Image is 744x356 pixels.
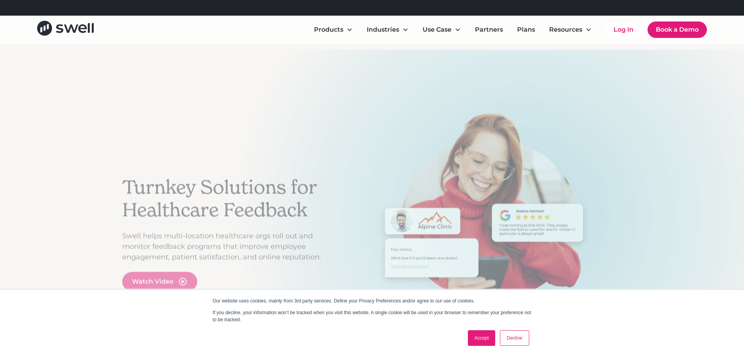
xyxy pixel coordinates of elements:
[122,176,333,221] h2: Turnkey Solutions for Healthcare Feedback
[423,25,451,34] div: Use Case
[213,309,532,323] p: If you decline, your information won’t be tracked when you visit this website. A single cookie wi...
[341,113,622,330] div: 1 of 3
[341,113,622,355] div: carousel
[511,22,541,38] a: Plans
[606,22,641,38] a: Log In
[500,330,529,346] a: Decline
[549,25,582,34] div: Resources
[468,330,496,346] a: Accept
[314,25,343,34] div: Products
[308,22,359,38] div: Products
[416,22,467,38] div: Use Case
[543,22,598,38] div: Resources
[122,272,197,291] a: open lightbox
[469,22,509,38] a: Partners
[122,231,333,262] p: Swell helps multi-location healthcare orgs roll out and monitor feedback programs that improve em...
[367,25,399,34] div: Industries
[213,297,532,304] p: Our website uses cookies, mainly from 3rd party services. Define your Privacy Preferences and/or ...
[648,21,707,38] a: Book a Demo
[37,21,94,38] a: home
[360,22,415,38] div: Industries
[132,277,173,286] div: Watch Video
